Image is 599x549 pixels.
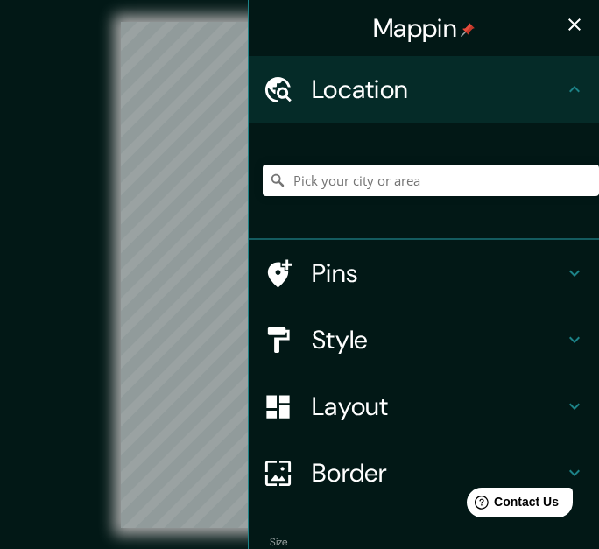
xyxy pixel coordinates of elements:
input: Pick your city or area [263,165,599,196]
img: pin-icon.png [461,23,475,37]
div: Style [249,306,599,373]
h4: Style [312,324,564,355]
h4: Layout [312,391,564,422]
h4: Location [312,74,564,105]
div: Location [249,56,599,123]
h4: Pins [312,257,564,289]
canvas: Map [121,22,479,528]
h4: Mappin [373,12,475,44]
div: Border [249,440,599,506]
h4: Border [312,457,564,489]
div: Layout [249,373,599,440]
div: Pins [249,240,599,306]
iframe: Help widget launcher [443,481,580,530]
